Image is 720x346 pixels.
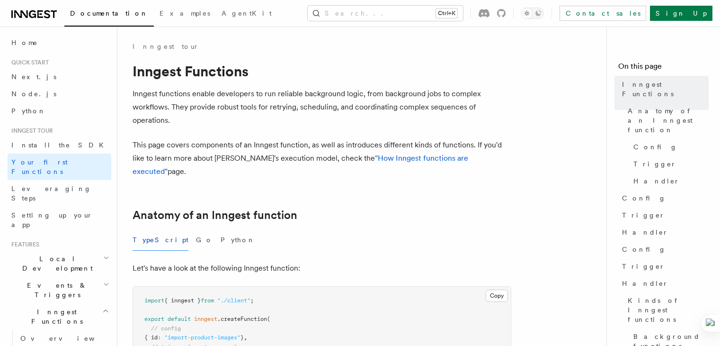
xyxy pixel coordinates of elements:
[521,8,544,19] button: Toggle dark mode
[633,159,676,169] span: Trigger
[164,334,240,341] span: "import-product-images"
[633,176,680,186] span: Handler
[8,303,111,330] button: Inngest Functions
[11,38,38,47] span: Home
[630,173,709,190] a: Handler
[217,297,250,304] span: "./client"
[8,59,49,66] span: Quick start
[8,254,103,273] span: Local Development
[8,102,111,119] a: Python
[618,61,709,76] h4: On this page
[168,316,191,322] span: default
[144,334,158,341] span: { id
[308,6,463,21] button: Search...Ctrl+K
[217,316,267,322] span: .createFunction
[151,325,181,332] span: // config
[64,3,154,27] a: Documentation
[650,6,712,21] a: Sign Up
[144,297,164,304] span: import
[618,207,709,224] a: Trigger
[11,211,93,228] span: Setting up your app
[622,210,665,220] span: Trigger
[8,241,39,248] span: Features
[618,258,709,275] a: Trigger
[560,6,646,21] a: Contact sales
[154,3,216,26] a: Examples
[267,316,270,322] span: (
[622,193,666,203] span: Config
[250,297,254,304] span: ;
[633,142,677,152] span: Config
[8,85,111,102] a: Node.js
[221,229,255,251] button: Python
[624,102,709,138] a: Anatomy of an Inngest function
[8,207,111,233] a: Setting up your app
[133,63,511,80] h1: Inngest Functions
[11,141,109,149] span: Install the SDK
[133,138,511,178] p: This page covers components of an Inngest function, as well as introduces different kinds of func...
[133,42,199,51] a: Inngest tour
[630,138,709,155] a: Config
[216,3,277,26] a: AgentKit
[618,76,709,102] a: Inngest Functions
[622,245,666,254] span: Config
[8,34,111,51] a: Home
[133,87,511,127] p: Inngest functions enable developers to run reliable background logic, from background jobs to com...
[164,297,201,304] span: { inngest }
[160,9,210,17] span: Examples
[436,9,457,18] kbd: Ctrl+K
[622,262,665,271] span: Trigger
[486,290,508,302] button: Copy
[201,297,214,304] span: from
[630,155,709,173] a: Trigger
[618,190,709,207] a: Config
[158,334,161,341] span: :
[8,277,111,303] button: Events & Triggers
[622,80,709,99] span: Inngest Functions
[222,9,272,17] span: AgentKit
[628,296,709,324] span: Kinds of Inngest functions
[618,241,709,258] a: Config
[8,68,111,85] a: Next.js
[618,275,709,292] a: Handler
[8,154,111,180] a: Your first Functions
[618,224,709,241] a: Handler
[194,316,217,322] span: inngest
[622,228,668,237] span: Handler
[20,335,118,342] span: Overview
[628,106,709,135] span: Anatomy of an Inngest function
[11,73,56,81] span: Next.js
[70,9,148,17] span: Documentation
[11,158,68,175] span: Your first Functions
[8,281,103,300] span: Events & Triggers
[11,107,46,115] span: Python
[8,127,53,135] span: Inngest tour
[240,334,244,341] span: }
[624,292,709,328] a: Kinds of Inngest functions
[8,137,111,154] a: Install the SDK
[11,185,91,202] span: Leveraging Steps
[8,180,111,207] a: Leveraging Steps
[622,279,668,288] span: Handler
[8,307,102,326] span: Inngest Functions
[8,250,111,277] button: Local Development
[133,209,297,222] a: Anatomy of an Inngest function
[11,90,56,98] span: Node.js
[133,229,188,251] button: TypeScript
[144,316,164,322] span: export
[196,229,213,251] button: Go
[133,262,511,275] p: Let's have a look at the following Inngest function:
[244,334,247,341] span: ,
